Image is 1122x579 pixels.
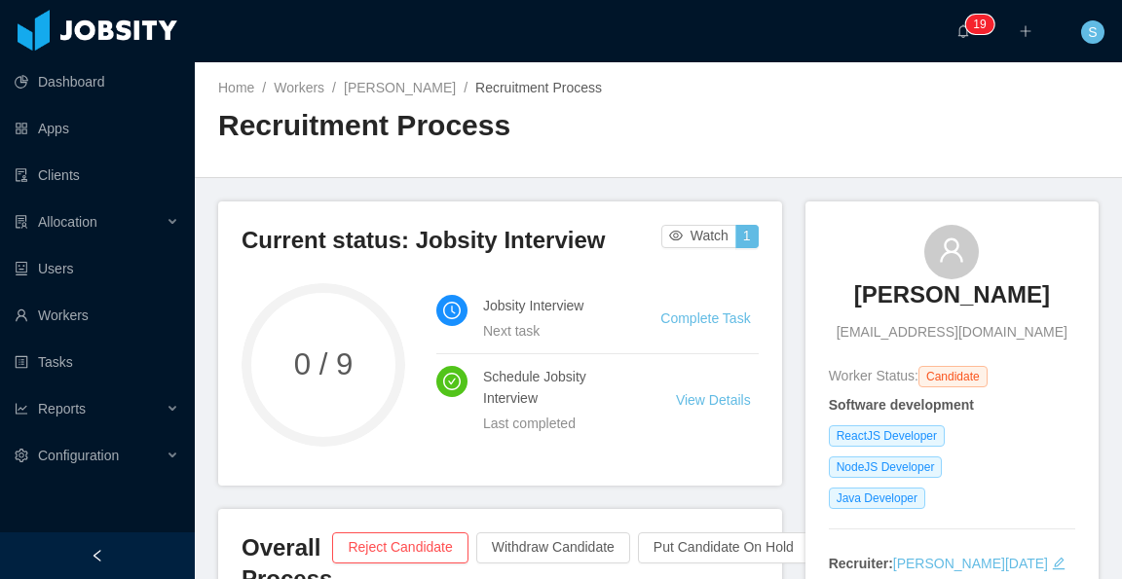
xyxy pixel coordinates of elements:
a: Home [218,80,254,95]
strong: Recruiter: [829,556,893,571]
a: icon: robotUsers [15,249,179,288]
i: icon: line-chart [15,402,28,416]
i: icon: bell [956,24,970,38]
span: Candidate [918,366,988,387]
button: icon: eyeWatch [661,225,736,248]
h4: Jobsity Interview [483,295,614,316]
i: icon: clock-circle [443,302,461,319]
a: View Details [676,392,751,408]
span: / [262,80,266,95]
a: [PERSON_NAME] [854,279,1050,322]
span: / [464,80,467,95]
i: icon: edit [1052,557,1066,570]
h4: Schedule Jobsity Interview [483,366,629,409]
div: Last completed [483,413,629,434]
i: icon: setting [15,449,28,462]
a: icon: auditClients [15,156,179,195]
button: Withdraw Candidate [476,532,630,563]
a: icon: userWorkers [15,296,179,335]
span: NodeJS Developer [829,456,943,478]
a: [PERSON_NAME][DATE] [893,556,1048,571]
a: icon: appstoreApps [15,109,179,148]
a: Workers [274,80,324,95]
sup: 19 [965,15,993,34]
a: icon: profileTasks [15,343,179,381]
span: ReactJS Developer [829,425,945,447]
i: icon: solution [15,215,28,229]
span: Worker Status: [829,368,918,383]
span: 0 / 9 [242,349,405,380]
a: [PERSON_NAME] [344,80,456,95]
span: / [332,80,336,95]
i: icon: check-circle [443,373,461,390]
span: [EMAIL_ADDRESS][DOMAIN_NAME] [837,322,1067,343]
h3: [PERSON_NAME] [854,279,1050,310]
i: icon: user [938,236,965,264]
strong: Software development [829,397,974,413]
span: Recruitment Process [475,80,602,95]
button: 1 [735,225,759,248]
h2: Recruitment Process [218,106,658,146]
span: Java Developer [829,488,925,509]
a: Complete Task [660,310,750,326]
h3: Current status: Jobsity Interview [242,225,661,256]
span: S [1088,20,1097,44]
span: Allocation [38,214,97,230]
i: icon: plus [1019,24,1032,38]
div: Next task [483,320,614,342]
span: Reports [38,401,86,416]
button: Put Candidate On Hold [638,532,809,563]
p: 9 [980,15,987,34]
p: 1 [973,15,980,34]
button: Reject Candidate [332,532,467,563]
span: Configuration [38,448,119,463]
a: icon: pie-chartDashboard [15,62,179,101]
